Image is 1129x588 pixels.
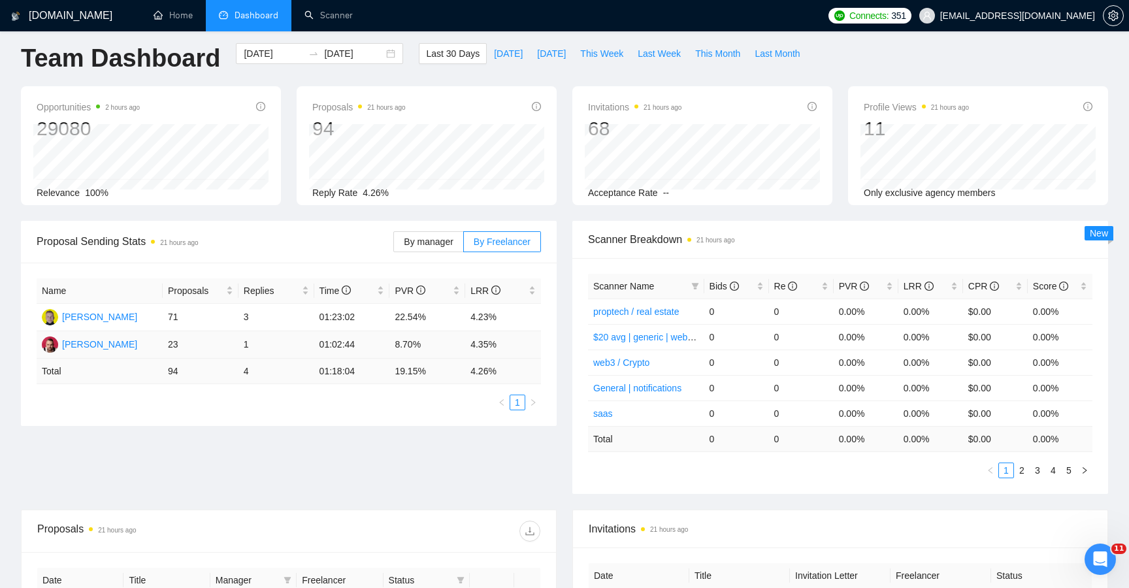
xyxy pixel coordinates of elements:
td: 0.00% [1028,299,1092,324]
td: 0 [769,299,834,324]
td: 23 [163,331,238,359]
span: info-circle [808,102,817,111]
span: right [1081,466,1088,474]
time: 21 hours ago [98,527,136,534]
li: Previous Page [494,395,510,410]
span: Manager [216,573,278,587]
div: 68 [588,116,681,141]
span: info-circle [1059,282,1068,291]
span: info-circle [342,286,351,295]
button: left [983,463,998,478]
td: $0.00 [963,299,1028,324]
a: searchScanner [304,10,353,21]
time: 21 hours ago [650,526,688,533]
time: 21 hours ago [644,104,681,111]
span: Status [389,573,451,587]
span: Last Month [755,46,800,61]
span: -- [663,188,669,198]
div: [PERSON_NAME] [62,310,137,324]
td: 4 [238,359,314,384]
span: filter [457,576,465,584]
span: CPR [968,281,999,291]
span: setting [1104,10,1123,21]
a: proptech / real estate [593,306,679,317]
span: user [923,11,932,20]
button: right [1077,463,1092,478]
span: info-circle [924,282,934,291]
li: 5 [1061,463,1077,478]
button: Last Week [630,43,688,64]
span: Scanner Name [593,281,654,291]
th: Proposals [163,278,238,304]
span: info-circle [256,102,265,111]
span: Score [1033,281,1068,291]
span: Proposals [312,99,406,115]
td: 4.26 % [465,359,541,384]
li: 2 [1014,463,1030,478]
td: 0.00 % [834,426,898,451]
button: Last 30 Days [419,43,487,64]
span: Profile Views [864,99,969,115]
span: [DATE] [494,46,523,61]
li: 3 [1030,463,1045,478]
li: 1 [998,463,1014,478]
span: Relevance [37,188,80,198]
td: 0.00 % [898,426,963,451]
div: 11 [864,116,969,141]
td: 1 [238,331,314,359]
a: web3 / Crypto [593,357,649,368]
span: info-circle [730,282,739,291]
img: MS [42,336,58,353]
span: 100% [85,188,108,198]
td: 0.00% [898,350,963,375]
td: 8.70% [389,331,465,359]
li: 4 [1045,463,1061,478]
span: PVR [839,281,870,291]
span: info-circle [860,282,869,291]
li: Next Page [1077,463,1092,478]
div: 29080 [37,116,140,141]
img: logo [11,6,20,27]
button: This Week [573,43,630,64]
td: 0.00% [1028,324,1092,350]
span: Proposals [168,284,223,298]
span: swap-right [308,48,319,59]
span: Acceptance Rate [588,188,658,198]
td: 0.00 % [1028,426,1092,451]
span: 11 [1111,544,1126,554]
td: 4.23% [465,304,541,331]
span: Scanner Breakdown [588,231,1092,248]
input: End date [324,46,384,61]
td: 0.00% [898,375,963,400]
button: setting [1103,5,1124,26]
td: 0.00% [898,400,963,426]
th: Replies [238,278,314,304]
span: 4.26% [363,188,389,198]
td: 0 [704,375,769,400]
span: dashboard [219,10,228,20]
span: By Freelancer [474,237,531,247]
span: [DATE] [537,46,566,61]
img: MG [42,309,58,325]
span: download [520,526,540,536]
td: $0.00 [963,324,1028,350]
a: 2 [1015,463,1029,478]
span: By manager [404,237,453,247]
td: 0 [704,324,769,350]
td: 0 [769,400,834,426]
span: info-circle [788,282,797,291]
button: [DATE] [487,43,530,64]
span: Invitations [588,99,681,115]
span: right [529,399,537,406]
td: 0.00% [1028,350,1092,375]
td: 0 [704,400,769,426]
td: $ 0.00 [963,426,1028,451]
span: Time [319,286,351,296]
span: Last 30 Days [426,46,480,61]
td: 0 [704,299,769,324]
span: info-circle [416,286,425,295]
time: 21 hours ago [931,104,969,111]
span: This Month [695,46,740,61]
li: 1 [510,395,525,410]
time: 2 hours ago [105,104,140,111]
